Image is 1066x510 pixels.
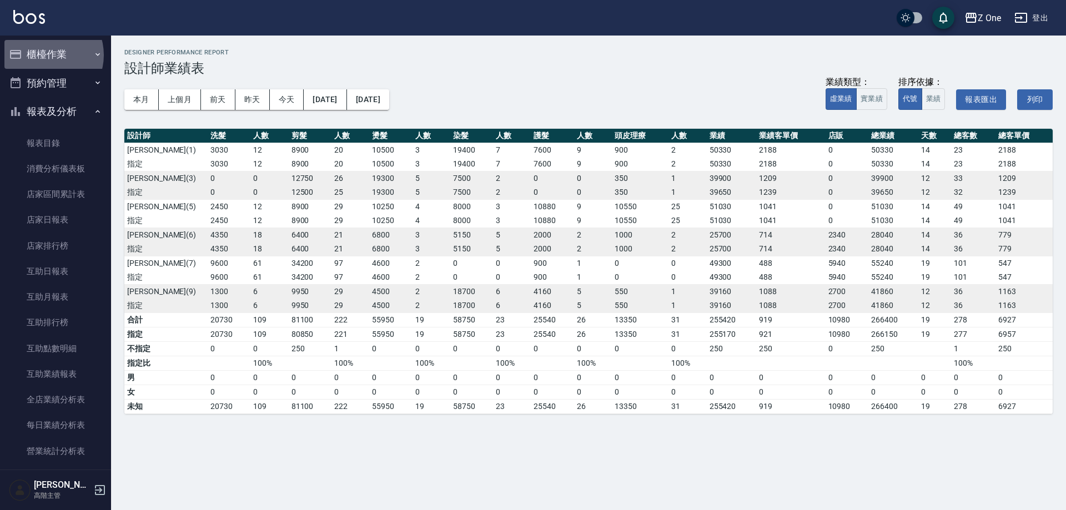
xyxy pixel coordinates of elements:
td: 10500 [369,157,412,171]
td: 2 [668,242,706,256]
td: 1041 [756,199,825,214]
button: 虛業績 [826,88,857,110]
td: 0 [450,270,493,285]
td: 4500 [369,299,412,313]
td: 900 [612,143,668,157]
td: 14 [918,143,951,157]
td: 0 [208,171,250,185]
td: 9950 [289,299,331,313]
td: 9 [574,214,612,228]
td: 10250 [369,199,412,214]
td: 25700 [707,242,757,256]
td: 1041 [756,214,825,228]
td: 4160 [531,299,574,313]
td: 1239 [756,185,825,200]
td: 18700 [450,284,493,299]
a: 全店業績分析表 [4,387,107,412]
td: 2188 [995,143,1053,157]
td: 指定 [124,157,208,171]
td: 2188 [756,157,825,171]
td: 2 [413,299,450,313]
td: 4600 [369,270,412,285]
td: [PERSON_NAME](9) [124,284,208,299]
td: 3 [413,242,450,256]
a: 店家日報表 [4,207,107,233]
td: 6 [250,284,288,299]
td: 3 [413,157,450,171]
td: 29 [331,299,369,313]
td: 8000 [450,214,493,228]
td: 14 [918,214,951,228]
button: 實業績 [856,88,887,110]
td: 5 [413,171,450,185]
td: 0 [574,185,612,200]
p: 高階主管 [34,491,90,501]
td: 12 [250,199,288,214]
th: 人數 [574,129,612,143]
td: 12500 [289,185,331,200]
td: 19400 [450,157,493,171]
td: 12 [918,171,951,185]
td: 550 [612,284,668,299]
button: 昨天 [235,89,270,110]
td: 5150 [450,228,493,242]
td: 779 [995,228,1053,242]
td: 指定 [124,242,208,256]
td: 488 [756,270,825,285]
td: 714 [756,228,825,242]
td: 14 [918,242,951,256]
td: 1 [668,284,706,299]
td: 0 [250,171,288,185]
td: 4160 [531,284,574,299]
td: 10880 [531,199,574,214]
td: 1041 [995,199,1053,214]
a: 互助日報表 [4,259,107,284]
td: 9 [574,157,612,171]
td: 51030 [707,199,757,214]
img: Person [9,479,31,501]
td: [PERSON_NAME](1) [124,143,208,157]
td: 10550 [612,214,668,228]
td: 9600 [208,270,250,285]
td: 51030 [707,214,757,228]
button: 代號 [898,88,922,110]
td: 97 [331,256,369,270]
td: 19300 [369,185,412,200]
td: 2700 [826,299,868,313]
td: 8900 [289,157,331,171]
td: 36 [951,284,996,299]
td: 1000 [612,242,668,256]
a: 互助點數明細 [4,336,107,361]
td: 50330 [868,157,918,171]
td: 5 [493,242,531,256]
td: 2340 [826,228,868,242]
td: 3 [413,143,450,157]
th: 染髮 [450,129,493,143]
td: 4350 [208,228,250,242]
td: 29 [331,214,369,228]
td: 2700 [826,284,868,299]
td: 18700 [450,299,493,313]
td: 5940 [826,270,868,285]
td: 0 [826,214,868,228]
td: 指定 [124,185,208,200]
td: 18 [250,228,288,242]
td: 34200 [289,256,331,270]
th: 天數 [918,129,951,143]
button: 本月 [124,89,159,110]
td: 101 [951,256,996,270]
td: 0 [826,199,868,214]
td: 39650 [868,185,918,200]
button: 今天 [270,89,304,110]
td: 12 [250,157,288,171]
a: 互助業績報表 [4,361,107,387]
td: 0 [826,157,868,171]
td: 49300 [707,256,757,270]
td: 12 [918,185,951,200]
td: 7500 [450,171,493,185]
td: 6800 [369,242,412,256]
td: 0 [826,185,868,200]
td: 2 [493,171,531,185]
td: 39900 [707,171,757,185]
td: 1300 [208,284,250,299]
